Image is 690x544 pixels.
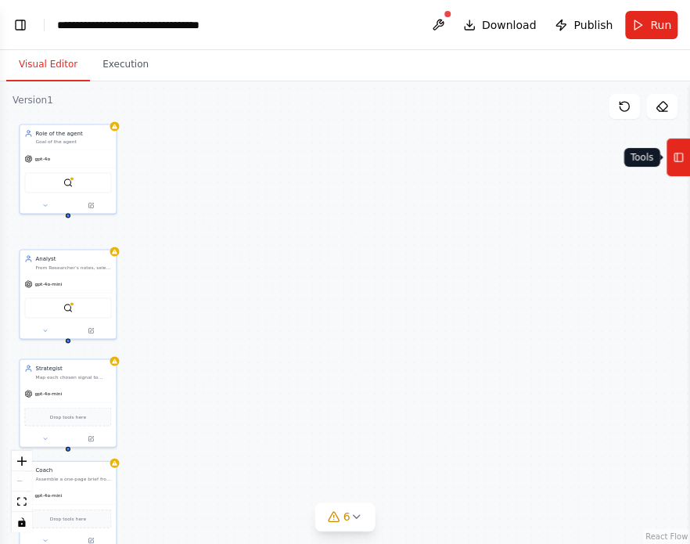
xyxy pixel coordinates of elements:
span: gpt-4o-mini [34,391,62,397]
div: StrategistMap each chosen signal to Dexian capability lanes: - Data & AI (e.g., Snowflake, Databr... [19,358,117,447]
div: React Flow controls [12,451,32,532]
button: Publish [548,11,619,39]
div: Role of the agent [35,129,111,137]
div: Map each chosen signal to Dexian capability lanes: - Data & AI (e.g., Snowflake, Databricks, Pyth... [35,373,111,380]
img: BraveSearchTool [63,303,73,312]
div: AnalystFrom Researcher’s notes, select the 5–8 most relevant signals for {{industry}} and {{conte... [19,249,117,339]
div: Goal of the agent [35,139,111,145]
button: zoom in [12,451,32,471]
div: Analyst [35,254,111,262]
span: Run [650,17,671,33]
button: toggle interactivity [12,512,32,532]
div: Version 1 [13,94,53,106]
button: Tools [666,138,690,177]
div: Strategist [35,364,111,372]
div: Coach [35,466,111,474]
button: Open in side panel [69,200,113,210]
span: gpt-4o-mini [34,281,62,287]
div: Assemble a one-page brief from prior agents: 1) Quick Brief (3–5 bullets) 2) Conversation Starter... [35,475,111,481]
div: Role of the agentGoal of the agentgpt-4oBraveSearchTool [19,124,117,214]
button: Execution [90,49,161,81]
a: React Flow attribution [645,532,688,541]
span: Publish [573,17,613,33]
button: fit view [12,492,32,512]
img: BraveSearchTool [63,178,73,187]
button: Open in side panel [69,434,113,443]
span: gpt-4o [34,156,50,162]
span: gpt-4o-mini [34,492,62,499]
button: Show left sidebar [9,14,31,36]
div: From Researcher’s notes, select the 5–8 most relevant signals for {{industry}} and {{context}}. E... [35,264,111,270]
span: 6 [343,509,350,524]
nav: breadcrumb [57,17,244,33]
button: Download [457,11,543,39]
button: Visual Editor [6,49,90,81]
span: Drop tools here [50,413,86,420]
button: 6 [315,503,376,531]
button: Run [625,11,677,39]
span: Download [482,17,537,33]
button: Open in side panel [69,326,113,335]
span: Drop tools here [50,514,86,522]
